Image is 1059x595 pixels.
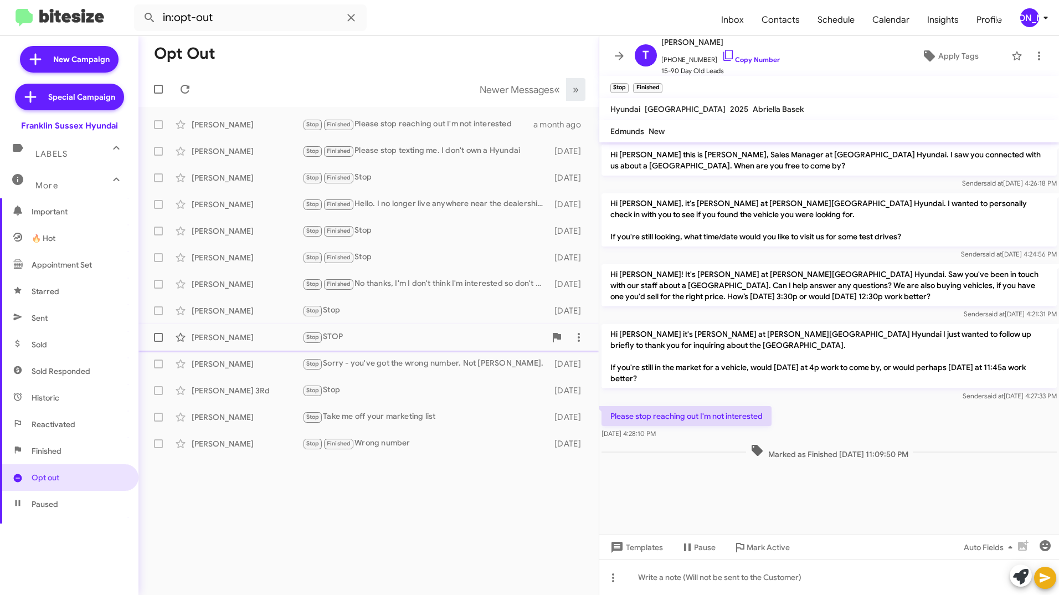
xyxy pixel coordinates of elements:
[661,35,780,49] span: [PERSON_NAME]
[32,419,75,430] span: Reactivated
[327,174,351,181] span: Finished
[602,264,1057,306] p: Hi [PERSON_NAME]! It's [PERSON_NAME] at [PERSON_NAME][GEOGRAPHIC_DATA] Hyundai. Saw you've been i...
[694,537,716,557] span: Pause
[302,171,549,184] div: Stop
[327,227,351,234] span: Finished
[863,4,918,36] a: Calendar
[302,145,549,157] div: Please stop texting me. I don't own a Hyundai
[554,83,560,96] span: «
[327,147,351,155] span: Finished
[918,4,968,36] span: Insights
[480,84,554,96] span: Newer Messages
[302,437,549,450] div: Wrong number
[35,181,58,191] span: More
[302,357,549,370] div: Sorry - you've got the wrong number. Not [PERSON_NAME].
[549,146,590,157] div: [DATE]
[21,120,118,131] div: Franklin Sussex Hyundai
[753,104,804,114] span: Abriella Basek
[192,305,302,316] div: [PERSON_NAME]
[962,179,1057,187] span: Sender [DATE] 4:26:18 PM
[306,440,320,447] span: Stop
[306,121,320,128] span: Stop
[963,392,1057,400] span: Sender [DATE] 4:27:33 PM
[984,179,1003,187] span: said at
[32,445,61,456] span: Finished
[306,413,320,420] span: Stop
[610,83,629,93] small: Stop
[192,199,302,210] div: [PERSON_NAME]
[549,172,590,183] div: [DATE]
[642,47,649,64] span: T
[961,250,1057,258] span: Sender [DATE] 4:24:56 PM
[192,412,302,423] div: [PERSON_NAME]
[712,4,753,36] a: Inbox
[302,331,546,343] div: STOP
[746,444,913,460] span: Marked as Finished [DATE] 11:09:50 PM
[473,78,567,101] button: Previous
[602,406,772,426] p: Please stop reaching out I'm not interested
[809,4,863,36] a: Schedule
[192,385,302,396] div: [PERSON_NAME] 3Rd
[32,286,59,297] span: Starred
[661,65,780,76] span: 15-90 Day Old Leads
[968,4,1011,36] a: Profile
[327,440,351,447] span: Finished
[893,46,1006,66] button: Apply Tags
[549,438,590,449] div: [DATE]
[302,251,549,264] div: Stop
[154,45,215,63] h1: Opt Out
[306,201,320,208] span: Stop
[302,198,549,211] div: Hello. I no longer live anywhere near the dealership. Is it possible to remove me from your marke...
[573,83,579,96] span: »
[955,537,1026,557] button: Auto Fields
[964,310,1057,318] span: Sender [DATE] 4:21:31 PM
[32,392,59,403] span: Historic
[327,201,351,208] span: Finished
[32,312,48,324] span: Sent
[602,324,1057,388] p: Hi [PERSON_NAME] it's [PERSON_NAME] at [PERSON_NAME][GEOGRAPHIC_DATA] Hyundai I just wanted to fo...
[20,46,119,73] a: New Campaign
[724,537,799,557] button: Mark Active
[549,199,590,210] div: [DATE]
[549,225,590,237] div: [DATE]
[983,250,1002,258] span: said at
[32,233,55,244] span: 🔥 Hot
[306,254,320,261] span: Stop
[566,78,585,101] button: Next
[984,392,1004,400] span: said at
[15,84,124,110] a: Special Campaign
[549,305,590,316] div: [DATE]
[192,146,302,157] div: [PERSON_NAME]
[32,472,59,483] span: Opt out
[533,119,590,130] div: a month ago
[1020,8,1039,27] div: [PERSON_NAME]
[599,537,672,557] button: Templates
[306,360,320,367] span: Stop
[32,206,126,217] span: Important
[327,254,351,261] span: Finished
[53,54,110,65] span: New Campaign
[306,280,320,288] span: Stop
[730,104,748,114] span: 2025
[661,49,780,65] span: [PHONE_NUMBER]
[938,46,979,66] span: Apply Tags
[549,385,590,396] div: [DATE]
[192,332,302,343] div: [PERSON_NAME]
[192,119,302,130] div: [PERSON_NAME]
[302,278,549,290] div: No thanks, I'm I don't think I'm interested so don't have anybody call me please
[722,55,780,64] a: Copy Number
[32,366,90,377] span: Sold Responded
[645,104,726,114] span: [GEOGRAPHIC_DATA]
[327,280,351,288] span: Finished
[306,334,320,341] span: Stop
[32,339,47,350] span: Sold
[35,149,68,159] span: Labels
[747,537,790,557] span: Mark Active
[964,537,1017,557] span: Auto Fields
[306,174,320,181] span: Stop
[633,83,662,93] small: Finished
[192,358,302,370] div: [PERSON_NAME]
[672,537,724,557] button: Pause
